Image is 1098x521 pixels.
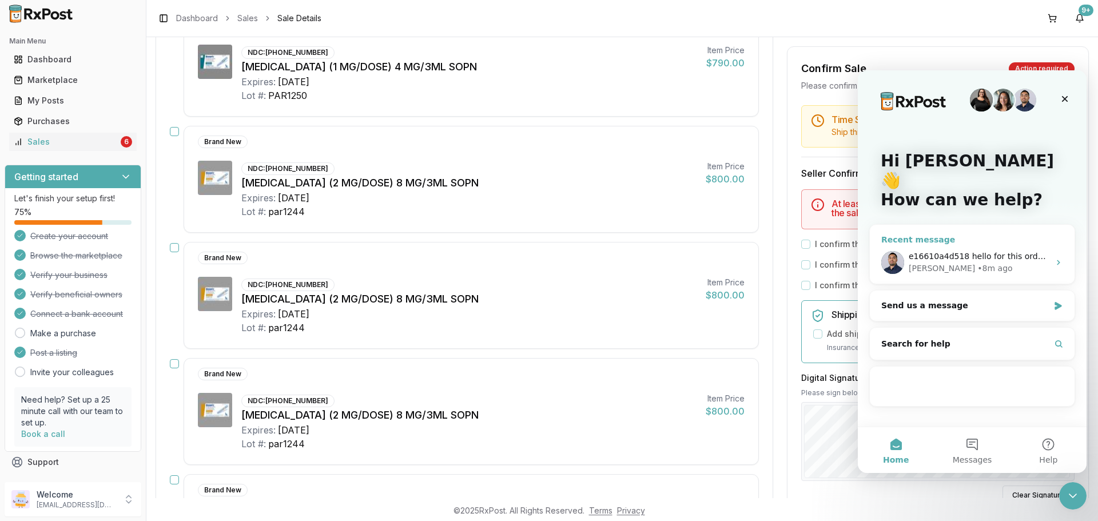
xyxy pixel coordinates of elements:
[5,71,141,89] button: Marketplace
[37,500,116,510] p: [EMAIL_ADDRESS][DOMAIN_NAME]
[815,238,1069,250] label: I confirm that the 0 selected items are in stock and ready to ship
[95,385,134,393] span: Messages
[30,289,122,300] span: Verify beneficial owners
[9,111,137,132] a: Purchases
[9,70,137,90] a: Marketplace
[278,307,309,321] div: [DATE]
[706,393,745,404] div: Item Price
[277,13,321,24] span: Sale Details
[241,175,697,191] div: [MEDICAL_DATA] (2 MG/DOSE) 8 MG/3ML SOPN
[268,205,305,218] div: par1244
[5,92,141,110] button: My Posts
[832,199,1065,217] h5: At least one item must be marked as in stock to confirm the sale.
[198,45,232,79] img: Ozempic (1 MG/DOSE) 4 MG/3ML SOPN
[30,347,77,359] span: Post a listing
[706,404,745,418] div: $800.00
[1079,5,1093,16] div: 9+
[832,310,1065,319] h5: Shipping Insurance
[9,49,137,70] a: Dashboard
[706,56,745,70] div: $790.00
[827,328,1045,340] label: Add shipping insurance for $0.00 ( 1.5 % of order value)
[5,472,141,493] button: Feedback
[14,74,132,86] div: Marketplace
[241,75,276,89] div: Expires:
[198,484,248,496] div: Brand New
[241,205,266,218] div: Lot #:
[801,372,1075,384] h3: Digital Signature
[278,423,309,437] div: [DATE]
[30,250,122,261] span: Browse the marketplace
[14,95,132,106] div: My Posts
[21,394,125,428] p: Need help? Set up a 25 minute call with our team to set up.
[30,230,108,242] span: Create your account
[268,321,305,335] div: par1244
[241,407,697,423] div: [MEDICAL_DATA] (2 MG/DOSE) 8 MG/3ML SOPN
[198,252,248,264] div: Brand New
[198,393,232,427] img: Ozempic (2 MG/DOSE) 8 MG/3ML SOPN
[51,192,117,204] div: [PERSON_NAME]
[176,13,218,24] a: Dashboard
[832,127,986,137] span: Ship this package by end of day [DATE] .
[589,506,612,515] a: Terms
[120,192,154,204] div: • 8m ago
[241,437,266,451] div: Lot #:
[801,80,1075,92] div: Please confirm you have all items in stock before proceeding
[14,136,118,148] div: Sales
[278,191,309,205] div: [DATE]
[706,172,745,186] div: $800.00
[706,277,745,288] div: Item Price
[30,269,108,281] span: Verify your business
[241,279,335,291] div: NDC: [PHONE_NUMBER]
[801,166,1075,180] h3: Seller Confirmation
[241,162,335,175] div: NDC: [PHONE_NUMBER]
[801,388,1075,397] p: Please sign below to confirm your acceptance of this order
[76,357,152,403] button: Messages
[241,46,335,59] div: NDC: [PHONE_NUMBER]
[268,437,305,451] div: par1244
[5,452,141,472] button: Support
[30,308,123,320] span: Connect a bank account
[27,477,66,488] span: Feedback
[121,136,132,148] div: 6
[241,395,335,407] div: NDC: [PHONE_NUMBER]
[1059,482,1087,510] iframe: Intercom live chat
[37,489,116,500] p: Welcome
[617,506,645,515] a: Privacy
[241,321,266,335] div: Lot #:
[198,136,248,148] div: Brand New
[14,54,132,65] div: Dashboard
[801,61,866,77] div: Confirm Sale
[832,115,1065,124] h5: Time Sensitive
[197,18,217,39] div: Close
[23,268,93,280] span: Search for help
[827,342,1065,353] p: Insurance covers loss, damage, or theft during transit.
[23,229,191,241] div: Send us a message
[14,170,78,184] h3: Getting started
[9,90,137,111] a: My Posts
[9,132,137,152] a: Sales6
[268,89,307,102] div: PAR1250
[241,307,276,321] div: Expires:
[706,288,745,302] div: $800.00
[1009,62,1075,75] div: Action required
[17,262,212,285] button: Search for help
[25,385,51,393] span: Home
[14,116,132,127] div: Purchases
[241,89,266,102] div: Lot #:
[241,291,697,307] div: [MEDICAL_DATA] (2 MG/DOSE) 8 MG/3ML SOPN
[1002,486,1075,505] button: Clear Signature
[815,280,993,291] label: I confirm that all expiration dates are correct
[198,368,248,380] div: Brand New
[706,161,745,172] div: Item Price
[1071,9,1089,27] button: 9+
[5,133,141,151] button: Sales6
